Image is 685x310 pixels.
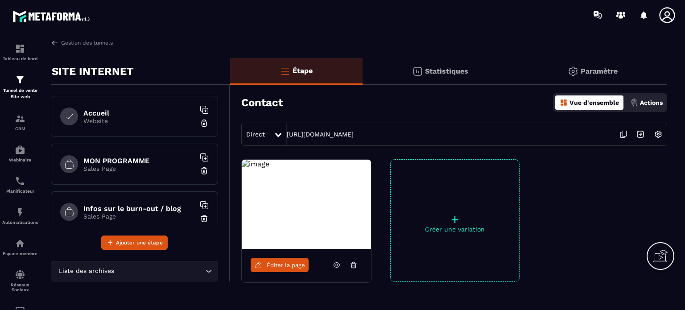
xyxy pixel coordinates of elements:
p: Réseaux Sociaux [2,282,38,292]
p: + [391,213,519,226]
a: formationformationTunnel de vente Site web [2,68,38,107]
img: automations [15,207,25,218]
a: formationformationCRM [2,107,38,138]
img: social-network [15,269,25,280]
a: formationformationTableau de bord [2,37,38,68]
img: automations [15,238,25,249]
p: Website [83,117,195,124]
img: setting-w.858f3a88.svg [650,126,667,143]
p: Sales Page [83,213,195,220]
p: Actions [640,99,663,106]
img: scheduler [15,176,25,186]
img: trash [200,214,209,223]
img: dashboard-orange.40269519.svg [560,99,568,107]
a: Éditer la page [251,258,309,272]
span: Éditer la page [267,262,305,269]
img: trash [200,166,209,175]
img: formation [15,43,25,54]
p: Automatisations [2,220,38,225]
h3: Contact [241,96,283,109]
p: Sales Page [83,165,195,172]
img: arrow [51,39,59,47]
img: actions.d6e523a2.png [630,99,638,107]
p: Paramètre [581,67,618,75]
h6: Accueil [83,109,195,117]
a: automationsautomationsWebinaire [2,138,38,169]
a: automationsautomationsEspace membre [2,231,38,263]
span: Ajouter une étape [116,238,163,247]
img: logo [12,8,93,25]
p: Planificateur [2,189,38,194]
h6: MON PROGRAMME [83,157,195,165]
img: bars-o.4a397970.svg [280,66,290,76]
div: Search for option [51,261,218,281]
a: automationsautomationsAutomatisations [2,200,38,231]
img: stats.20deebd0.svg [412,66,423,77]
img: automations [15,145,25,155]
p: Tunnel de vente Site web [2,87,38,100]
h6: Infos sur le burn-out / blog [83,204,195,213]
button: Ajouter une étape [101,236,168,250]
p: CRM [2,126,38,131]
p: SITE INTERNET [52,62,134,80]
img: formation [15,74,25,85]
input: Search for option [116,266,203,276]
a: Gestion des tunnels [51,39,113,47]
img: setting-gr.5f69749f.svg [568,66,578,77]
a: social-networksocial-networkRéseaux Sociaux [2,263,38,299]
img: formation [15,113,25,124]
img: arrow-next.bcc2205e.svg [632,126,649,143]
p: Espace membre [2,251,38,256]
a: [URL][DOMAIN_NAME] [287,131,354,138]
p: Étape [293,66,313,75]
img: trash [200,119,209,128]
p: Statistiques [425,67,468,75]
a: schedulerschedulerPlanificateur [2,169,38,200]
p: Vue d'ensemble [569,99,619,106]
span: Liste des archives [57,266,116,276]
img: image [242,160,269,168]
p: Tableau de bord [2,56,38,61]
span: Direct [246,131,265,138]
p: Créer une variation [391,226,519,233]
p: Webinaire [2,157,38,162]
